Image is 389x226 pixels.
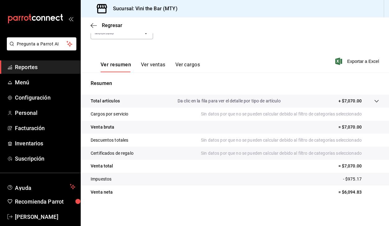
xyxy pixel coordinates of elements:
[17,41,67,47] span: Pregunta a Parrot AI
[108,5,178,12] h3: Sucursal: Vini the Bar (MTY)
[338,98,362,104] p: + $7,070.00
[91,111,129,117] p: Cargos por servicio
[91,124,114,130] p: Venta bruta
[101,62,200,72] div: navigation tabs
[4,45,76,52] a: Pregunta a Parrot AI
[15,124,75,132] span: Facturación
[15,78,75,87] span: Menú
[91,137,128,144] p: Descuentos totales
[15,93,75,102] span: Configuración
[102,22,122,28] span: Regresar
[338,163,379,169] p: = $7,070.00
[201,111,379,117] p: Sin datos por que no se pueden calcular debido al filtro de categorías seleccionado
[91,98,120,104] p: Total artículos
[15,109,75,117] span: Personal
[141,62,165,72] button: Ver ventas
[178,98,281,104] p: Da clic en la fila para ver el detalle por tipo de artículo
[15,183,67,191] span: Ayuda
[91,22,122,28] button: Regresar
[15,213,75,221] span: [PERSON_NAME]
[91,150,133,157] p: Certificados de regalo
[175,62,200,72] button: Ver cargos
[15,63,75,71] span: Reportes
[338,124,379,130] p: = $7,070.00
[91,80,379,87] p: Resumen
[201,150,379,157] p: Sin datos por que no se pueden calcular debido al filtro de categorías seleccionado
[15,154,75,163] span: Suscripción
[15,197,75,206] span: Recomienda Parrot
[91,176,111,182] p: Impuestos
[337,58,379,65] button: Exportar a Excel
[91,163,113,169] p: Venta total
[101,62,131,72] button: Ver resumen
[201,137,379,144] p: Sin datos por que no se pueden calcular debido al filtro de categorías seleccionado
[91,189,113,195] p: Venta neta
[68,16,73,21] button: open_drawer_menu
[7,37,76,50] button: Pregunta a Parrot AI
[15,139,75,148] span: Inventarios
[338,189,379,195] p: = $6,094.83
[343,176,379,182] p: - $975.17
